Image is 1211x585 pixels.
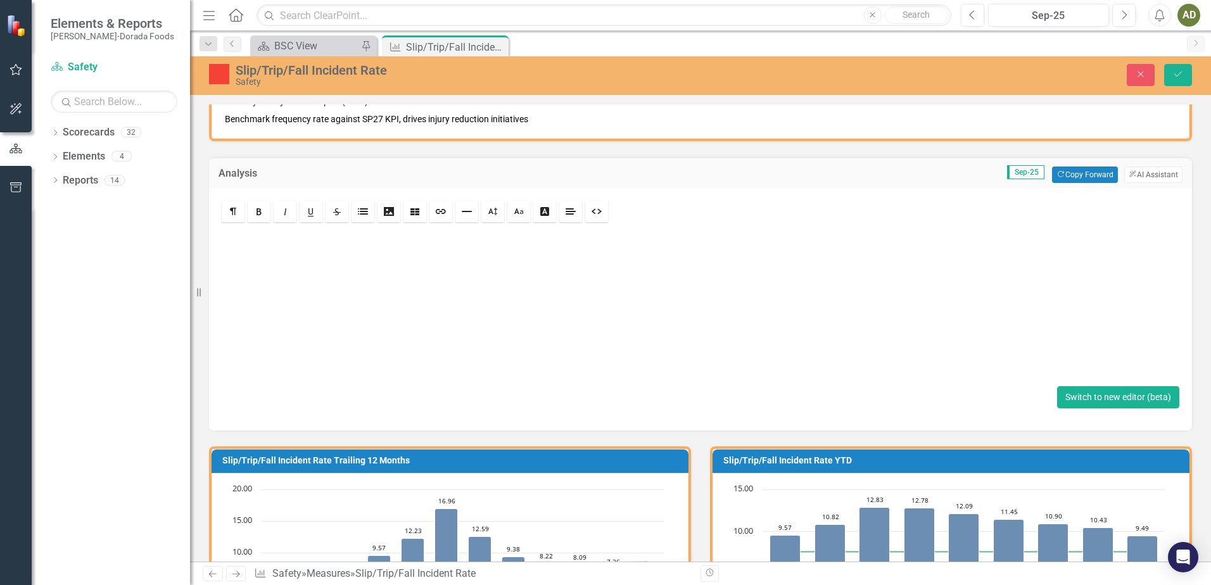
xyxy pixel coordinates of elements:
text: 12.59 [472,524,489,533]
div: Sep-25 [992,8,1105,23]
text: 10.00 [733,525,753,536]
text: 12.23 [405,526,422,535]
a: Format [222,201,244,222]
text: 12.83 [866,495,884,504]
p: Benchmark frequency rate against SP27 KPI, drives injury reduction initiatives [225,110,1176,125]
div: Safety [236,77,760,87]
a: Link [429,201,452,222]
a: Size [481,201,504,222]
text: 12.78 [911,496,929,505]
a: Measures [307,567,350,579]
button: Search [885,6,948,24]
a: Italic [274,201,296,222]
a: Elements [63,149,105,164]
a: BSC View [253,38,358,54]
text: 10.82 [822,512,839,521]
text: 9.49 [1136,524,1149,532]
h3: Analysis [219,168,393,179]
a: Line [455,201,478,222]
text: 10.00 [232,546,252,557]
text: 12.09 [956,501,973,510]
a: Lists [352,201,374,222]
text: 11.45 [1001,507,1018,516]
button: AI Assistant [1124,167,1182,183]
a: Strikethrough [326,201,348,222]
div: 4 [111,151,132,162]
a: Underline [300,201,322,222]
text: 15.00 [733,482,753,494]
a: Safety [272,567,301,579]
button: AD [1177,4,1200,27]
a: Image [377,201,400,222]
a: Bold [248,201,270,222]
text: 16.96 [438,496,455,505]
a: Table [403,201,426,222]
button: Switch to new editor (beta) [1057,386,1179,408]
text: 10.43 [1090,515,1107,524]
text: 9.38 [507,544,520,553]
a: Font [507,201,530,222]
span: Elements & Reports [51,16,174,31]
img: Below Plan [209,64,229,84]
h3: Slip/Trip/Fall Incident Rate YTD [723,456,1183,465]
text: 9.57 [778,523,792,532]
div: BSC View [274,38,358,54]
div: Slip/Trip/Fall Incident Rate [236,63,760,77]
text: 9.57 [372,543,386,552]
button: Copy Forward [1052,167,1117,183]
input: Search Below... [51,91,177,113]
div: Open Intercom Messenger [1168,542,1198,572]
div: » » [254,567,691,581]
input: Search ClearPoint... [257,4,951,27]
text: 15.00 [232,514,252,525]
text: 20.00 [232,482,252,494]
button: Sep-25 [988,4,1109,27]
a: Scorecards [63,125,115,140]
a: Text Color [533,201,556,222]
a: Reports [63,173,98,188]
a: HTML [585,201,608,222]
span: Sep-25 [1007,165,1044,179]
div: Slip/Trip/Fall Incident Rate [406,39,505,55]
div: 32 [121,127,141,138]
div: Slip/Trip/Fall Incident Rate [355,567,476,579]
text: 8.09 [573,553,586,562]
a: Safety [51,60,177,75]
text: 7.36 [607,557,620,566]
h3: Slip/Trip/Fall Incident Rate Trailing 12 Months [222,456,682,465]
a: Align [559,201,582,222]
img: ClearPoint Strategy [6,15,29,37]
text: 8.22 [540,551,553,560]
text: 10.90 [1045,512,1062,520]
small: [PERSON_NAME]-Dorada Foods [51,31,174,41]
span: Search [903,9,930,20]
div: 14 [105,175,125,186]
